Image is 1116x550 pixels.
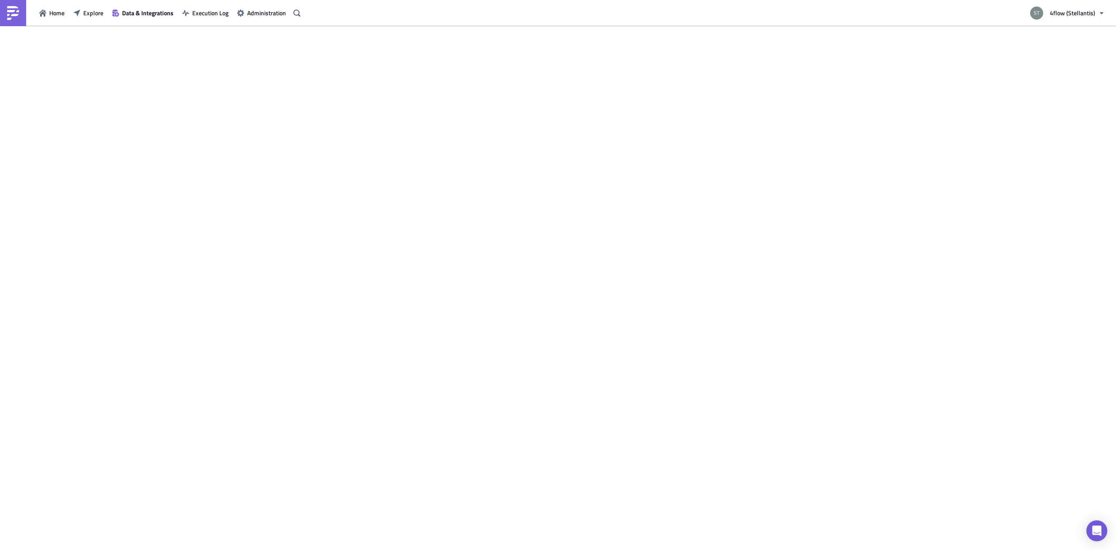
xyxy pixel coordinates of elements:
[233,6,290,20] button: Administration
[1029,6,1044,20] img: Avatar
[69,6,108,20] button: Explore
[6,6,20,20] img: PushMetrics
[178,6,233,20] button: Execution Log
[35,6,69,20] button: Home
[1086,520,1107,541] div: Open Intercom Messenger
[122,8,174,17] span: Data & Integrations
[192,8,228,17] span: Execution Log
[49,8,65,17] span: Home
[1025,3,1109,23] button: 4flow (Stellantis)
[247,8,286,17] span: Administration
[1050,8,1095,17] span: 4flow (Stellantis)
[83,8,103,17] span: Explore
[108,6,178,20] button: Data & Integrations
